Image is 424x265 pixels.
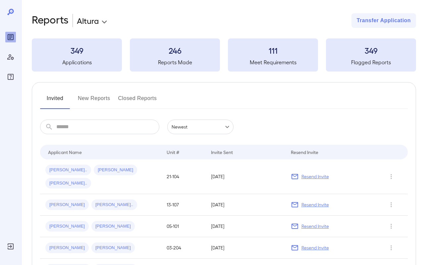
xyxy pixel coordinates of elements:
div: Manage Users [5,52,16,62]
td: 05-101 [161,216,206,237]
h5: Meet Requirements [228,58,318,66]
span: [PERSON_NAME] [45,245,89,251]
td: [DATE] [206,237,286,259]
p: Resend Invite [301,201,329,208]
h3: 349 [32,45,122,56]
h3: 111 [228,45,318,56]
span: [PERSON_NAME].. [45,180,91,186]
div: Resend Invite [291,148,318,156]
button: New Reports [78,93,110,109]
div: Newest [167,120,234,134]
button: Row Actions [386,171,397,182]
button: Row Actions [386,242,397,253]
span: [PERSON_NAME] [94,167,137,173]
td: [DATE] [206,216,286,237]
button: Closed Reports [118,93,157,109]
button: Row Actions [386,199,397,210]
td: 03-204 [161,237,206,259]
h2: Reports [32,13,69,28]
span: [PERSON_NAME] [91,223,135,230]
h5: Reports Made [130,58,220,66]
h3: 246 [130,45,220,56]
h5: Flagged Reports [326,58,416,66]
h3: 349 [326,45,416,56]
td: 13-107 [161,194,206,216]
div: Unit # [167,148,179,156]
td: [DATE] [206,194,286,216]
p: Resend Invite [301,244,329,251]
button: Invited [40,93,70,109]
span: [PERSON_NAME] [45,223,89,230]
span: [PERSON_NAME].. [45,167,91,173]
p: Altura [77,15,99,26]
span: [PERSON_NAME].. [91,202,137,208]
button: Row Actions [386,221,397,232]
p: Resend Invite [301,223,329,230]
p: Resend Invite [301,173,329,180]
span: [PERSON_NAME] [45,202,89,208]
div: Log Out [5,241,16,252]
td: [DATE] [206,159,286,194]
div: Invite Sent [211,148,233,156]
div: Reports [5,32,16,42]
div: FAQ [5,72,16,82]
button: Transfer Application [351,13,416,28]
summary: 349Applications246Reports Made111Meet Requirements349Flagged Reports [32,38,416,72]
h5: Applications [32,58,122,66]
div: Applicant Name [48,148,82,156]
td: 21-104 [161,159,206,194]
span: [PERSON_NAME] [91,245,135,251]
